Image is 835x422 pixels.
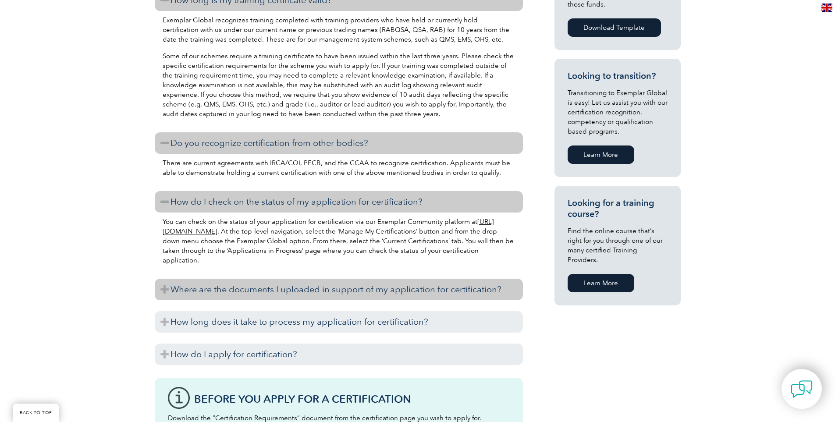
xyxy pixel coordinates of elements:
a: BACK TO TOP [13,404,59,422]
h3: Looking for a training course? [568,198,668,220]
h3: Looking to transition? [568,71,668,82]
h3: Do you recognize certification from other bodies? [155,132,523,154]
a: Learn More [568,145,634,164]
p: Transitioning to Exemplar Global is easy! Let us assist you with our certification recognition, c... [568,88,668,136]
p: There are current agreements with IRCA/CQI, PECB, and the CCAA to recognize certification. Applic... [163,158,515,177]
h3: How do I apply for certification? [155,344,523,365]
p: Some of our schemes require a training certificate to have been issued within the last three year... [163,51,515,119]
h3: How do I check on the status of my application for certification? [155,191,523,213]
h3: How long does it take to process my application for certification? [155,311,523,333]
a: Learn More [568,274,634,292]
img: contact-chat.png [791,378,813,400]
p: Find the online course that’s right for you through one of our many certified Training Providers. [568,226,668,265]
h3: Before You Apply For a Certification [194,394,510,404]
h3: Where are the documents I uploaded in support of my application for certification? [155,279,523,300]
a: Download Template [568,18,661,37]
p: You can check on the status of your application for certification via our Exemplar Community plat... [163,217,515,265]
img: en [821,4,832,12]
p: Exemplar Global recognizes training completed with training providers who have held or currently ... [163,15,515,44]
